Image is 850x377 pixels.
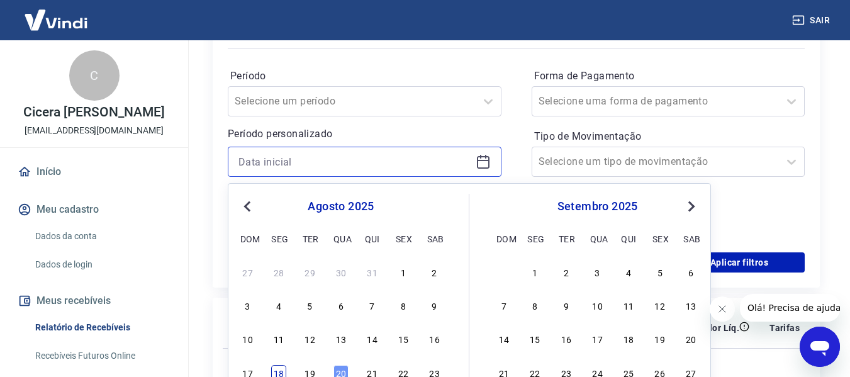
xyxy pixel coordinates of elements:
[228,127,501,142] p: Período personalizado
[683,264,698,279] div: Choose sábado, 6 de setembro de 2025
[69,50,120,101] div: C
[15,1,97,39] img: Vindi
[30,343,173,369] a: Recebíveis Futuros Online
[683,331,698,346] div: Choose sábado, 20 de setembro de 2025
[30,252,173,278] a: Dados de login
[15,196,173,223] button: Meu cadastro
[271,264,286,279] div: Choose segunda-feira, 28 de julho de 2025
[652,231,668,246] div: sex
[559,298,574,313] div: Choose terça-feira, 9 de setembro de 2025
[240,331,255,346] div: Choose domingo, 10 de agosto de 2025
[590,298,605,313] div: Choose quarta-feira, 10 de setembro de 2025
[790,9,835,32] button: Sair
[559,264,574,279] div: Choose terça-feira, 2 de setembro de 2025
[534,69,803,84] label: Forma de Pagamento
[240,199,255,214] button: Previous Month
[652,264,668,279] div: Choose sexta-feira, 5 de setembro de 2025
[333,264,349,279] div: Choose quarta-feira, 30 de julho de 2025
[621,231,636,246] div: qui
[30,223,173,249] a: Dados da conta
[559,331,574,346] div: Choose terça-feira, 16 de setembro de 2025
[333,231,349,246] div: qua
[25,124,164,137] p: [EMAIL_ADDRESS][DOMAIN_NAME]
[303,231,318,246] div: ter
[427,231,442,246] div: sab
[683,298,698,313] div: Choose sábado, 13 de setembro de 2025
[365,264,380,279] div: Choose quinta-feira, 31 de julho de 2025
[527,264,542,279] div: Choose segunda-feira, 1 de setembro de 2025
[303,331,318,346] div: Choose terça-feira, 12 de agosto de 2025
[396,231,411,246] div: sex
[496,298,512,313] div: Choose domingo, 7 de setembro de 2025
[365,331,380,346] div: Choose quinta-feira, 14 de agosto de 2025
[621,298,636,313] div: Choose quinta-feira, 11 de setembro de 2025
[621,331,636,346] div: Choose quinta-feira, 18 de setembro de 2025
[240,231,255,246] div: dom
[333,298,349,313] div: Choose quarta-feira, 6 de agosto de 2025
[271,331,286,346] div: Choose segunda-feira, 11 de agosto de 2025
[769,322,800,334] p: Tarifas
[683,231,698,246] div: sab
[303,264,318,279] div: Choose terça-feira, 29 de julho de 2025
[590,231,605,246] div: qua
[740,294,840,322] iframe: Mensagem da empresa
[527,331,542,346] div: Choose segunda-feira, 15 de setembro de 2025
[652,298,668,313] div: Choose sexta-feira, 12 de setembro de 2025
[427,264,442,279] div: Choose sábado, 2 de agosto de 2025
[15,287,173,315] button: Meus recebíveis
[271,231,286,246] div: seg
[365,231,380,246] div: qui
[365,298,380,313] div: Choose quinta-feira, 7 de agosto de 2025
[527,231,542,246] div: seg
[652,331,668,346] div: Choose sexta-feira, 19 de setembro de 2025
[559,231,574,246] div: ter
[240,264,255,279] div: Choose domingo, 27 de julho de 2025
[495,199,700,214] div: setembro 2025
[303,298,318,313] div: Choose terça-feira, 5 de agosto de 2025
[30,315,173,340] a: Relatório de Recebíveis
[427,331,442,346] div: Choose sábado, 16 de agosto de 2025
[590,264,605,279] div: Choose quarta-feira, 3 de setembro de 2025
[238,199,444,214] div: agosto 2025
[333,331,349,346] div: Choose quarta-feira, 13 de agosto de 2025
[698,322,739,334] p: Valor Líq.
[230,69,499,84] label: Período
[15,158,173,186] a: Início
[396,331,411,346] div: Choose sexta-feira, 15 de agosto de 2025
[396,298,411,313] div: Choose sexta-feira, 8 de agosto de 2025
[240,298,255,313] div: Choose domingo, 3 de agosto de 2025
[238,152,471,171] input: Data inicial
[23,106,164,119] p: Cicera [PERSON_NAME]
[534,129,803,144] label: Tipo de Movimentação
[590,331,605,346] div: Choose quarta-feira, 17 de setembro de 2025
[8,9,106,19] span: Olá! Precisa de ajuda?
[271,298,286,313] div: Choose segunda-feira, 4 de agosto de 2025
[427,298,442,313] div: Choose sábado, 9 de agosto de 2025
[710,296,735,322] iframe: Fechar mensagem
[496,331,512,346] div: Choose domingo, 14 de setembro de 2025
[496,231,512,246] div: dom
[674,252,805,273] button: Aplicar filtros
[527,298,542,313] div: Choose segunda-feira, 8 de setembro de 2025
[800,327,840,367] iframe: Botão para abrir a janela de mensagens
[621,264,636,279] div: Choose quinta-feira, 4 de setembro de 2025
[684,199,699,214] button: Next Month
[396,264,411,279] div: Choose sexta-feira, 1 de agosto de 2025
[496,264,512,279] div: Choose domingo, 31 de agosto de 2025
